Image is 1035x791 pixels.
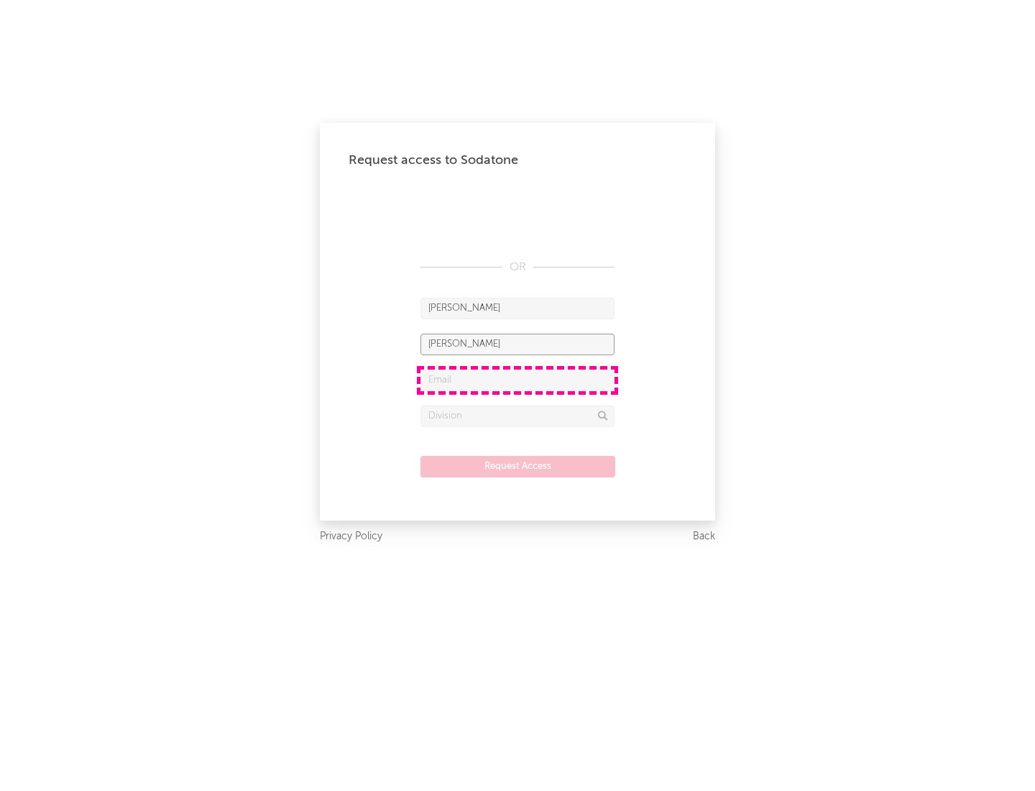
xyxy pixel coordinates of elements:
[420,334,615,355] input: Last Name
[420,298,615,319] input: First Name
[420,456,615,477] button: Request Access
[349,152,686,169] div: Request access to Sodatone
[320,528,382,546] a: Privacy Policy
[420,406,615,427] input: Division
[420,259,615,276] div: OR
[420,370,615,391] input: Email
[693,528,715,546] a: Back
